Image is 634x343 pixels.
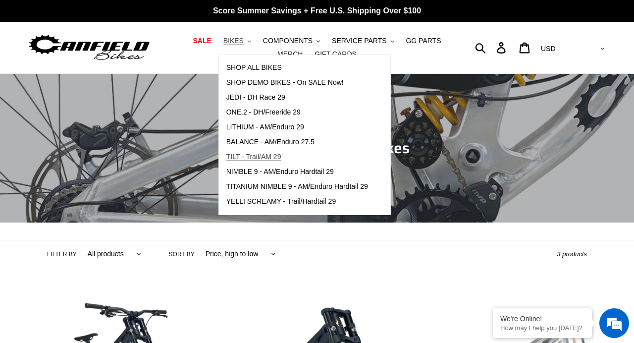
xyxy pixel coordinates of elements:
[226,168,334,176] span: NIMBLE 9 - AM/Enduro Hardtail 29
[226,138,315,146] span: BALANCE - AM/Enduro 27.5
[226,78,344,87] span: SHOP DEMO BIKES - On SALE Now!
[188,34,216,48] a: SALE
[277,50,303,58] span: MERCH
[219,194,375,209] a: YELLI SCREAMY - Trail/Hardtail 29
[27,32,151,63] img: Canfield Bikes
[193,37,211,45] span: SALE
[226,123,304,131] span: LITHIUM - AM/Enduro 29
[226,182,368,191] span: TITANIUM NIMBLE 9 - AM/Enduro Hardtail 29
[226,197,336,206] span: YELLI SCREAMY - Trail/Hardtail 29
[223,37,244,45] span: BIKES
[557,250,587,258] span: 3 products
[226,63,282,72] span: SHOP ALL BIKES
[500,315,584,323] div: We're Online!
[263,37,313,45] span: COMPONENTS
[401,34,446,48] a: GG PARTS
[162,5,186,29] div: Minimize live chat window
[406,37,441,45] span: GG PARTS
[5,233,189,268] textarea: Type your message and hit 'Enter'
[219,179,375,194] a: TITANIUM NIMBLE 9 - AM/Enduro Hardtail 29
[11,55,26,69] div: Navigation go back
[315,50,357,58] span: GIFT CARDS
[219,105,375,120] a: ONE.2 - DH/Freeride 29
[218,34,256,48] button: BIKES
[258,34,325,48] button: COMPONENTS
[219,150,375,165] a: TILT - Trail/AM 29
[219,75,375,90] a: SHOP DEMO BIKES - On SALE Now!
[500,324,584,332] p: How may I help you today?
[219,90,375,105] a: JEDI - DH Race 29
[219,120,375,135] a: LITHIUM - AM/Enduro 29
[169,250,195,259] label: Sort by
[272,48,308,61] a: MERCH
[226,153,281,161] span: TILT - Trail/AM 29
[219,135,375,150] a: BALANCE - AM/Enduro 27.5
[332,37,386,45] span: SERVICE PARTS
[310,48,362,61] a: GIFT CARDS
[219,60,375,75] a: SHOP ALL BIKES
[32,50,56,74] img: d_696896380_company_1647369064580_696896380
[47,250,77,259] label: Filter by
[327,34,399,48] button: SERVICE PARTS
[219,165,375,179] a: NIMBLE 9 - AM/Enduro Hardtail 29
[66,56,181,68] div: Chat with us now
[57,106,137,206] span: We're online!
[226,108,301,116] span: ONE.2 - DH/Freeride 29
[226,93,285,102] span: JEDI - DH Race 29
